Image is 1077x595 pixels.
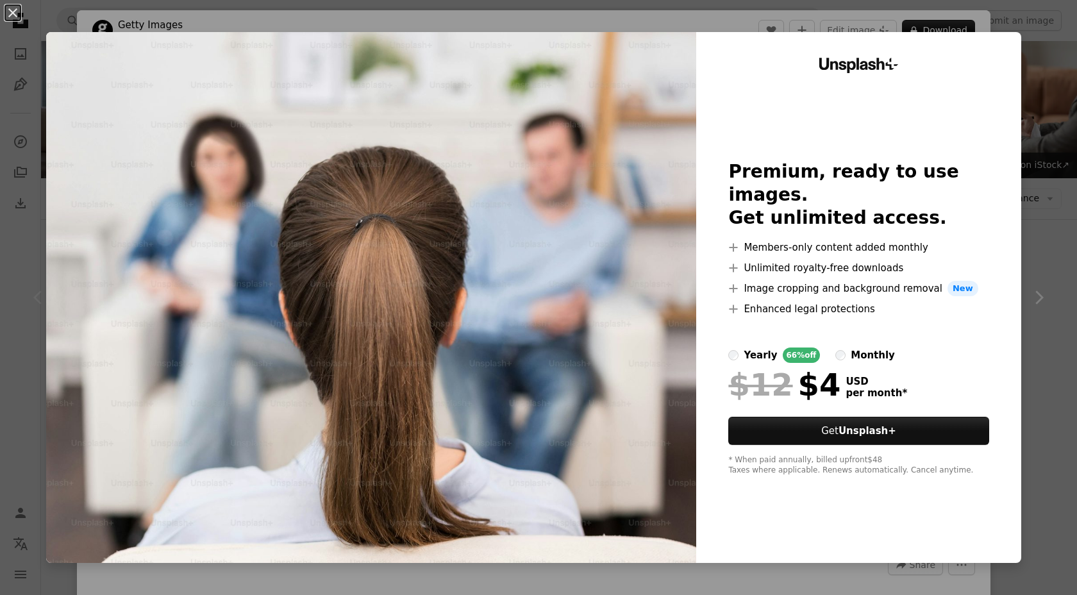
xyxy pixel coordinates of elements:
li: Image cropping and background removal [728,281,989,296]
input: monthly [835,350,846,360]
div: $4 [728,368,840,401]
input: yearly66%off [728,350,739,360]
span: per month * [846,387,907,399]
li: Members-only content added monthly [728,240,989,255]
span: USD [846,376,907,387]
span: New [948,281,978,296]
span: $12 [728,368,792,401]
div: yearly [744,348,777,363]
div: monthly [851,348,895,363]
div: * When paid annually, billed upfront $48 Taxes where applicable. Renews automatically. Cancel any... [728,455,989,476]
li: Enhanced legal protections [728,301,989,317]
li: Unlimited royalty-free downloads [728,260,989,276]
strong: Unsplash+ [839,425,896,437]
button: GetUnsplash+ [728,417,989,445]
div: 66% off [783,348,821,363]
h2: Premium, ready to use images. Get unlimited access. [728,160,989,230]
